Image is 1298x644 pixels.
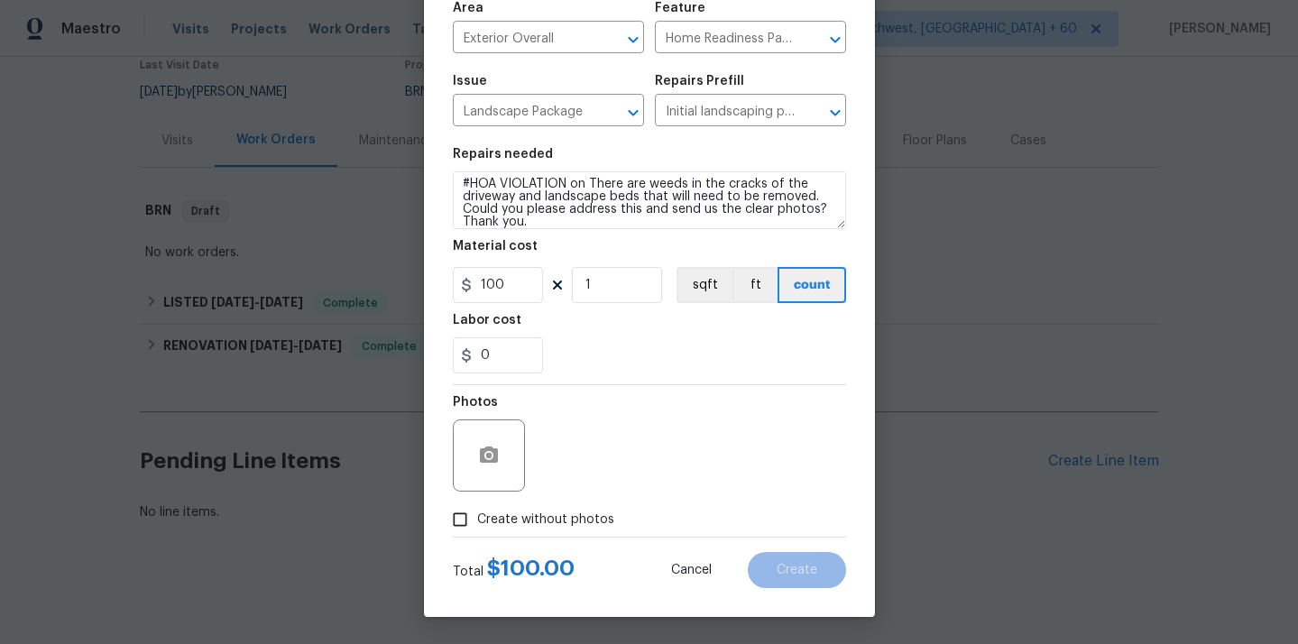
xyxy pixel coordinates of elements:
textarea: #HOA VIOLATION on There are weeds in the cracks of the driveway and landscape beds that will need... [453,171,846,229]
h5: Area [453,2,483,14]
h5: Repairs Prefill [655,75,744,87]
h5: Issue [453,75,487,87]
div: Total [453,559,575,581]
span: Cancel [671,564,712,577]
span: Create without photos [477,511,614,529]
button: Open [823,100,848,125]
span: $ 100.00 [487,557,575,579]
h5: Repairs needed [453,148,553,161]
button: count [778,267,846,303]
button: Open [621,27,646,52]
h5: Labor cost [453,314,521,327]
h5: Feature [655,2,705,14]
button: sqft [677,267,732,303]
button: Cancel [642,552,741,588]
button: Create [748,552,846,588]
button: Open [823,27,848,52]
h5: Photos [453,396,498,409]
span: Create [777,564,817,577]
button: Open [621,100,646,125]
h5: Material cost [453,240,538,253]
button: ft [732,267,778,303]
